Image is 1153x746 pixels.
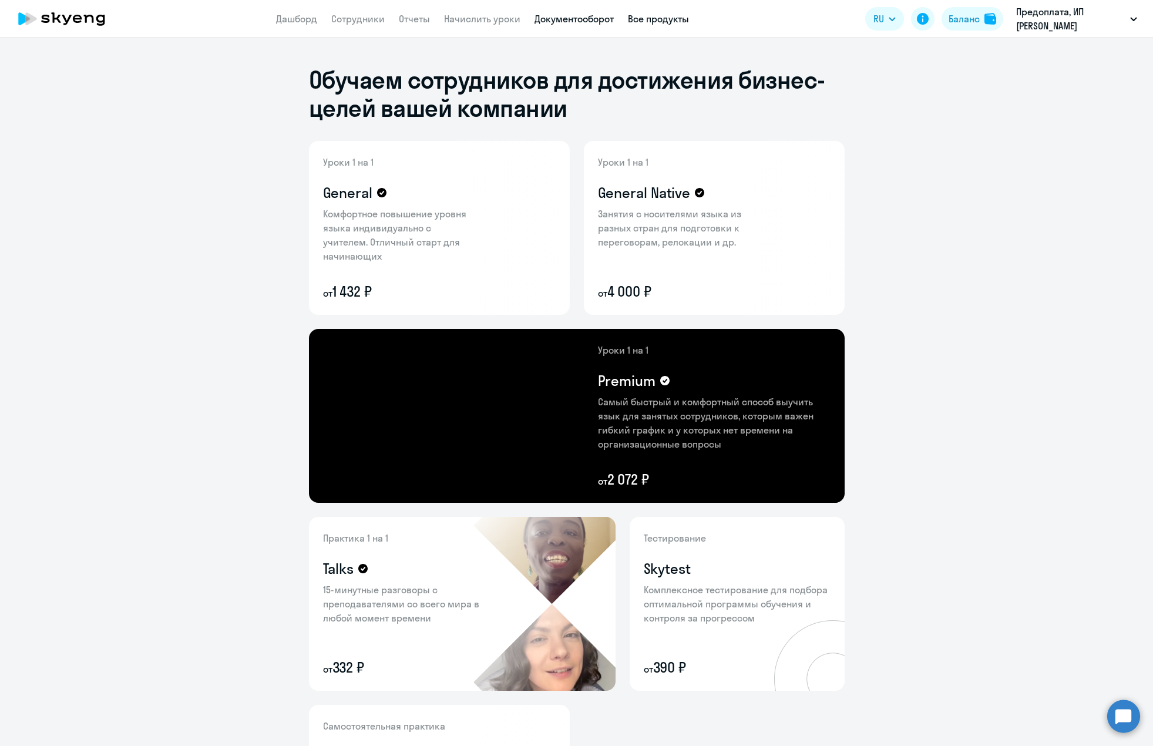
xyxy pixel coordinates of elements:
[644,663,653,675] small: от
[598,155,751,169] p: Уроки 1 на 1
[399,13,430,25] a: Отчеты
[598,282,751,301] p: 4 000 ₽
[1016,5,1125,33] p: Предоплата, ИП [PERSON_NAME]
[584,141,769,315] img: general-native-content-bg.png
[598,183,691,202] h4: General Native
[331,13,385,25] a: Сотрудники
[865,7,904,31] button: RU
[276,13,317,25] a: Дашборд
[598,475,607,487] small: от
[323,287,332,299] small: от
[323,663,332,675] small: от
[644,583,831,625] p: Комплексное тестирование для подбора оптимальной программы обучения и контроля за прогрессом
[1010,5,1143,33] button: Предоплата, ИП [PERSON_NAME]
[598,371,656,390] h4: Premium
[598,207,751,249] p: Занятия с носителями языка из разных стран для подготовки к переговорам, релокации и др.
[323,658,488,677] p: 332 ₽
[473,517,616,691] img: talks-bg.png
[309,66,845,122] h1: Обучаем сотрудников для достижения бизнес-целей вашей компании
[984,13,996,25] img: balance
[644,559,691,578] h4: Skytest
[323,719,476,733] p: Самостоятельная практика
[309,141,486,315] img: general-content-bg.png
[598,287,607,299] small: от
[644,658,831,677] p: 390 ₽
[949,12,980,26] div: Баланс
[444,13,520,25] a: Начислить уроки
[942,7,1003,31] button: Балансbalance
[598,395,831,451] p: Самый быстрый и комфортный способ выучить язык для занятых сотрудников, которым важен гибкий граф...
[873,12,884,26] span: RU
[323,583,488,625] p: 15-минутные разговоры с преподавателями со всего мира в любой момент времени
[598,470,831,489] p: 2 072 ₽
[323,207,476,263] p: Комфортное повышение уровня языка индивидуально с учителем. Отличный старт для начинающих
[323,531,488,545] p: Практика 1 на 1
[435,329,845,503] img: premium-content-bg.png
[535,13,614,25] a: Документооборот
[323,155,476,169] p: Уроки 1 на 1
[628,13,689,25] a: Все продукты
[323,183,372,202] h4: General
[598,343,831,357] p: Уроки 1 на 1
[323,559,354,578] h4: Talks
[323,282,476,301] p: 1 432 ₽
[644,531,831,545] p: Тестирование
